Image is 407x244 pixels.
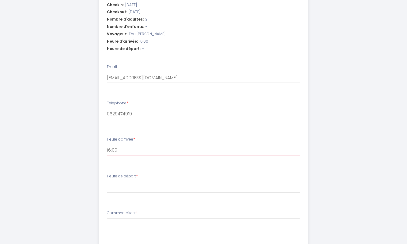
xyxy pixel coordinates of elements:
[125,2,137,8] span: [DATE]
[107,2,124,8] span: Checkin:
[107,100,128,106] label: Téléphone
[107,9,127,15] span: Checkout:
[107,64,117,70] label: Email
[107,173,138,179] label: Heure de départ
[107,137,135,142] label: Heure d'arrivée
[107,31,127,37] span: Voyageur:
[129,9,140,15] span: [DATE]
[107,24,144,30] span: Nombre d'enfants:
[107,46,141,52] span: Heure de départ:
[129,31,165,37] span: Thu [PERSON_NAME]
[107,39,138,45] span: Heure d'arrivée:
[145,24,147,30] span: -
[142,46,144,52] span: -
[107,17,144,22] span: Nombre d'adultes:
[107,210,137,216] label: Commentaires
[139,39,148,45] span: 16:00
[145,17,147,22] span: 3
